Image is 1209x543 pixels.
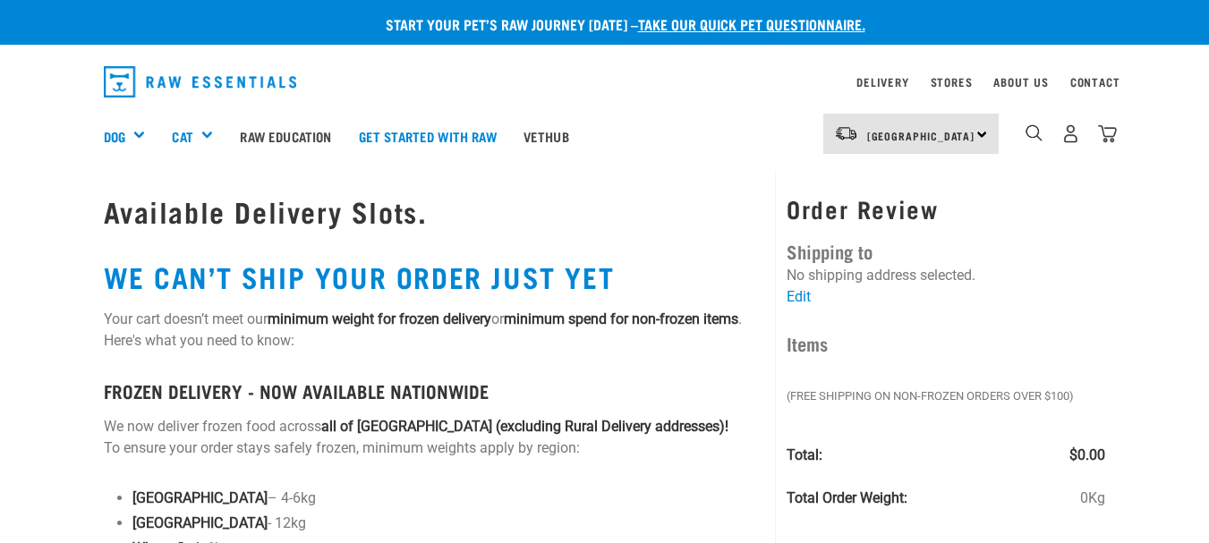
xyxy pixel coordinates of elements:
nav: dropdown navigation [89,59,1120,105]
img: home-icon@2x.png [1098,124,1117,143]
strong: Total: [787,446,822,463]
strong: [GEOGRAPHIC_DATA] [132,489,268,506]
strong: [GEOGRAPHIC_DATA] [132,514,268,531]
a: Stores [931,79,973,85]
p: - 12kg [132,513,765,534]
a: Contact [1070,79,1120,85]
a: Cat [172,126,192,147]
strong: minimum spend for non-frozen items [504,310,738,327]
a: Raw Education [226,100,345,172]
img: Raw Essentials Logo [104,66,297,98]
h1: Available Delivery Slots. [104,195,765,227]
p: We now deliver frozen food across To ensure your order stays safely frozen, minimum weights apply... [104,416,765,459]
h2: WE CAN’T SHIP YOUR ORDER JUST YET [104,260,765,293]
p: Your cart doesn’t meet our or . Here's what you need to know: [104,309,765,352]
h4: Items [787,329,1105,357]
a: Edit [787,288,811,305]
h4: Shipping to [787,237,1105,265]
a: About Us [993,79,1048,85]
h3: Order Review [787,195,1105,223]
img: user.png [1061,124,1080,143]
strong: Total Order Weight: [787,489,907,506]
span: $0.00 [1069,445,1105,466]
strong: minimum weight for frozen delivery [268,310,491,327]
img: van-moving.png [834,125,858,141]
a: Delivery [856,79,908,85]
img: home-icon-1@2x.png [1026,124,1043,141]
p: No shipping address selected. [787,265,1105,286]
p: – 4-6kg [132,488,765,509]
a: Get started with Raw [345,100,510,172]
em: (Free Shipping on Non-Frozen orders over $100) [787,387,1171,405]
a: Vethub [510,100,583,172]
a: take our quick pet questionnaire. [638,20,865,28]
a: Dog [104,126,125,147]
span: [GEOGRAPHIC_DATA] [867,132,975,139]
strong: all of [GEOGRAPHIC_DATA] (excluding Rural Delivery addresses)! [321,418,728,435]
span: 0Kg [1080,488,1105,509]
h4: FROZEN DELIVERY - NOW AVAILABLE NATIONWIDE [104,380,765,401]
